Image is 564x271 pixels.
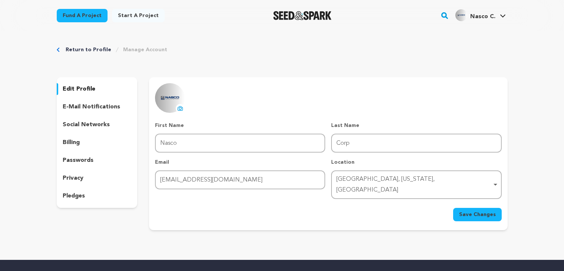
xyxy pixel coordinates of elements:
span: Nasco C. [470,14,495,20]
button: pledges [57,190,138,202]
button: billing [57,137,138,148]
p: e-mail notifications [63,102,120,111]
p: passwords [63,156,93,165]
div: Nasco C.'s Profile [455,9,495,21]
a: Return to Profile [66,46,111,53]
p: First Name [155,122,325,129]
input: Last Name [331,134,501,153]
img: a69049a64a403568.png [455,9,467,21]
img: Seed&Spark Logo Dark Mode [273,11,332,20]
p: Last Name [331,122,501,129]
button: e-mail notifications [57,101,138,113]
a: Fund a project [57,9,108,22]
button: edit profile [57,83,138,95]
button: passwords [57,154,138,166]
div: Breadcrumb [57,46,508,53]
input: First Name [155,134,325,153]
p: Email [155,159,325,166]
p: privacy [63,174,83,183]
button: social networks [57,119,138,131]
p: edit profile [63,85,95,94]
p: pledges [63,192,85,200]
p: social networks [63,120,110,129]
span: Save Changes [459,211,496,218]
p: Location [331,159,501,166]
button: Save Changes [453,208,502,221]
div: [GEOGRAPHIC_DATA], [US_STATE], [GEOGRAPHIC_DATA] [336,174,492,196]
input: Email [155,170,325,189]
a: Manage Account [123,46,167,53]
span: Nasco C.'s Profile [454,8,507,23]
a: Seed&Spark Homepage [273,11,332,20]
a: Nasco C.'s Profile [454,8,507,21]
button: privacy [57,172,138,184]
p: billing [63,138,80,147]
a: Start a project [112,9,165,22]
